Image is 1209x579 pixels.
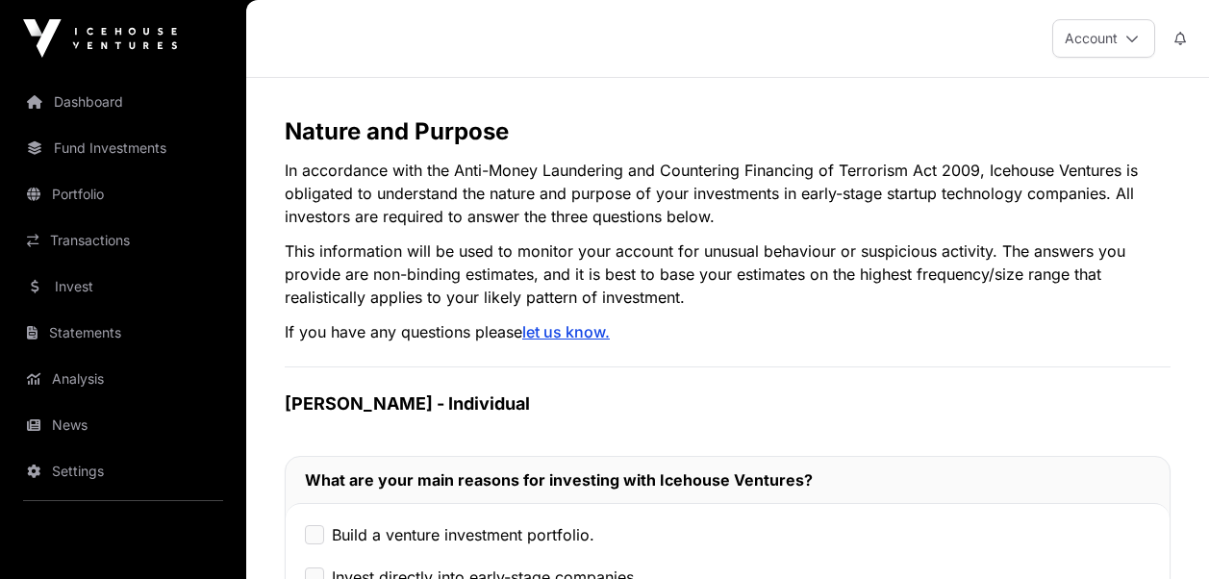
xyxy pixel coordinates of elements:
[23,19,177,58] img: Icehouse Ventures Logo
[15,265,231,308] a: Invest
[305,468,1150,491] h2: What are your main reasons for investing with Icehouse Ventures?
[285,159,1171,228] p: In accordance with the Anti-Money Laundering and Countering Financing of Terrorism Act 2009, Iceh...
[15,127,231,169] a: Fund Investments
[285,239,1171,309] p: This information will be used to monitor your account for unusual behaviour or suspicious activit...
[1113,487,1209,579] iframe: Chat Widget
[15,450,231,492] a: Settings
[522,322,610,341] a: let us know.
[15,312,231,354] a: Statements
[15,404,231,446] a: News
[15,81,231,123] a: Dashboard
[285,390,1171,417] h3: [PERSON_NAME] - Individual
[15,173,231,215] a: Portfolio
[285,116,1171,147] h2: Nature and Purpose
[1052,19,1155,58] button: Account
[15,219,231,262] a: Transactions
[332,523,594,546] label: Build a venture investment portfolio.
[285,320,1171,343] p: If you have any questions please
[15,358,231,400] a: Analysis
